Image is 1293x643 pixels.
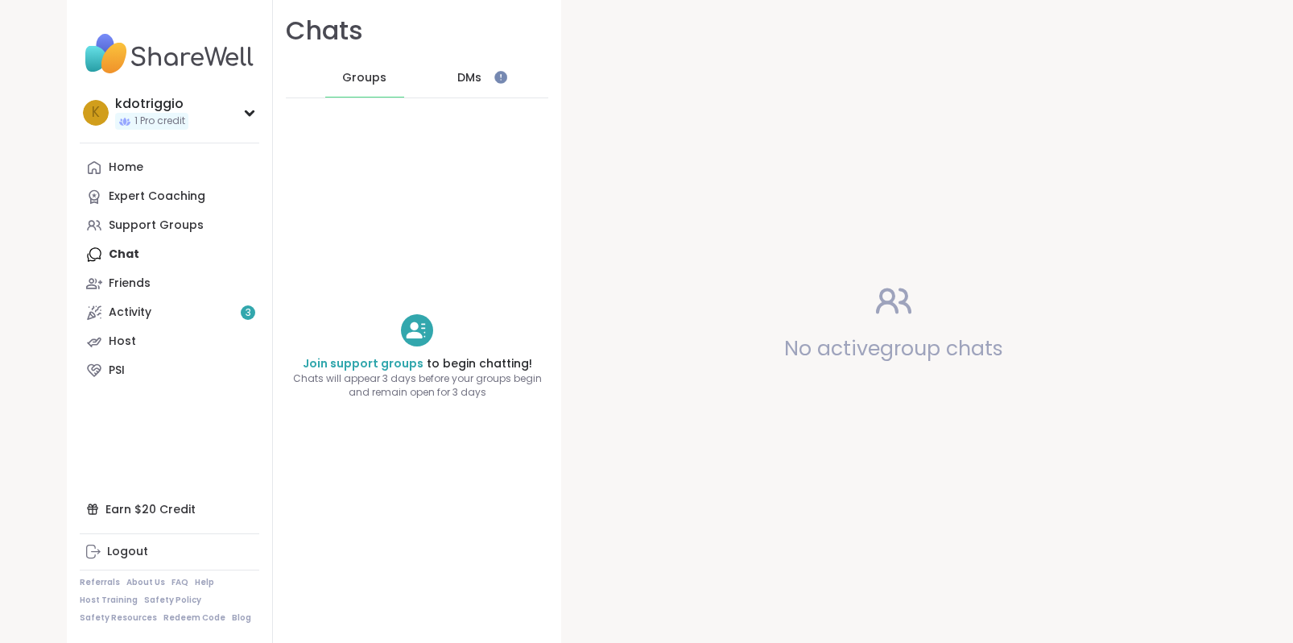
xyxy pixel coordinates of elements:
[109,363,125,379] div: PSI
[80,612,157,624] a: Safety Resources
[109,305,151,321] div: Activity
[195,577,214,588] a: Help
[80,577,120,588] a: Referrals
[784,334,1003,363] span: No active group chats
[342,70,386,86] span: Groups
[109,160,143,176] div: Home
[109,189,205,205] div: Expert Coaching
[163,612,225,624] a: Redeem Code
[80,537,259,566] a: Logout
[246,306,251,320] span: 3
[80,298,259,327] a: Activity3
[457,70,481,86] span: DMs
[80,269,259,298] a: Friends
[80,595,138,606] a: Host Training
[92,102,100,123] span: k
[107,544,148,560] div: Logout
[494,71,507,84] iframe: Spotlight
[286,13,363,49] h1: Chats
[80,211,259,240] a: Support Groups
[109,276,151,292] div: Friends
[273,372,561,400] span: Chats will appear 3 days before your groups begin and remain open for 3 days
[303,355,423,371] a: Join support groups
[232,612,251,624] a: Blog
[80,356,259,385] a: PSI
[109,334,136,350] div: Host
[80,153,259,182] a: Home
[273,356,561,372] h4: to begin chatting!
[80,182,259,211] a: Expert Coaching
[109,218,204,234] div: Support Groups
[171,577,188,588] a: FAQ
[80,495,259,524] div: Earn $20 Credit
[80,327,259,356] a: Host
[115,95,188,113] div: kdotriggio
[144,595,201,606] a: Safety Policy
[80,26,259,82] img: ShareWell Nav Logo
[134,114,185,128] span: 1 Pro credit
[126,577,165,588] a: About Us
